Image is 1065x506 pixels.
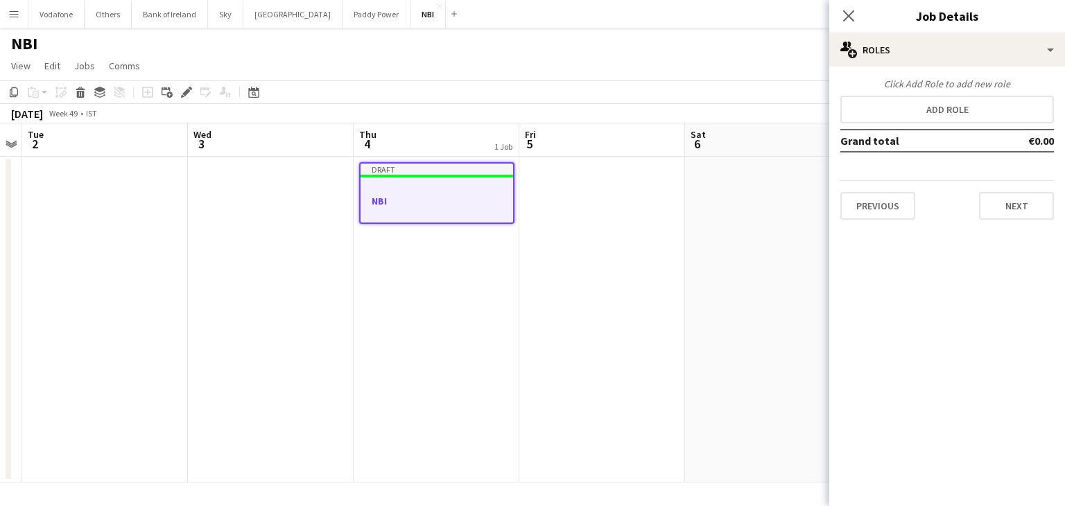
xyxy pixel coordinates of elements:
h3: NBI [361,195,513,207]
span: 3 [191,136,211,152]
span: Jobs [74,60,95,72]
app-job-card: DraftNBI [359,162,514,224]
div: 1 Job [494,141,512,152]
button: Others [85,1,132,28]
span: Thu [359,128,376,141]
button: Paddy Power [343,1,410,28]
h3: Job Details [829,7,1065,25]
button: [GEOGRAPHIC_DATA] [243,1,343,28]
div: [DATE] [11,107,43,121]
div: Roles [829,33,1065,67]
span: Week 49 [46,108,80,119]
span: 2 [26,136,44,152]
a: View [6,57,36,75]
span: Sat [691,128,706,141]
button: Previous [840,192,915,220]
button: Vodafone [28,1,85,28]
span: Edit [44,60,60,72]
span: Fri [525,128,536,141]
div: IST [86,108,97,119]
div: Draft [361,164,513,175]
a: Jobs [69,57,101,75]
span: Comms [109,60,140,72]
div: Click Add Role to add new role [840,78,1054,90]
span: 4 [357,136,376,152]
span: 5 [523,136,536,152]
button: Sky [208,1,243,28]
span: Wed [193,128,211,141]
button: Bank of Ireland [132,1,208,28]
a: Comms [103,57,146,75]
button: Next [979,192,1054,220]
a: Edit [39,57,66,75]
td: Grand total [840,130,988,152]
h1: NBI [11,33,37,54]
button: Add role [840,96,1054,123]
button: NBI [410,1,446,28]
span: 6 [689,136,706,152]
span: Tue [28,128,44,141]
td: €0.00 [988,130,1054,152]
span: View [11,60,31,72]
